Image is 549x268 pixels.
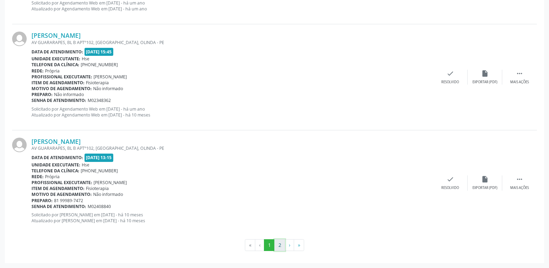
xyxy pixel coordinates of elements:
b: Unidade executante: [32,56,80,62]
img: img [12,32,27,46]
span: [PERSON_NAME] [94,74,127,80]
i: insert_drive_file [481,175,489,183]
span: Própria [45,174,60,180]
span: Não informado [54,92,84,97]
span: [PERSON_NAME] [94,180,127,185]
span: Não informado [93,191,123,197]
b: Motivo de agendamento: [32,191,92,197]
b: Preparo: [32,92,53,97]
b: Rede: [32,68,44,74]
b: Data de atendimento: [32,49,83,55]
b: Senha de atendimento: [32,204,86,209]
p: Solicitado por Agendamento Web em [DATE] - há um ano Atualizado por Agendamento Web em [DATE] - h... [32,106,433,118]
img: img [12,138,27,152]
b: Telefone da clínica: [32,62,79,68]
span: Fisioterapia [86,185,109,191]
span: [PHONE_NUMBER] [81,168,118,174]
i:  [516,175,523,183]
b: Telefone da clínica: [32,168,79,174]
span: [DATE] 15:45 [85,48,114,56]
b: Item de agendamento: [32,185,85,191]
button: Go to next page [285,239,294,251]
div: Mais ações [510,185,529,190]
b: Item de agendamento: [32,80,85,86]
i: check [446,70,454,77]
b: Data de atendimento: [32,155,83,161]
p: Solicitado por [PERSON_NAME] em [DATE] - há 10 meses Atualizado por [PERSON_NAME] em [DATE] - há ... [32,212,433,224]
b: Profissional executante: [32,180,92,185]
b: Preparo: [32,198,53,204]
div: Resolvido [441,80,459,85]
span: Hse [82,56,89,62]
i: check [446,175,454,183]
span: Hse [82,162,89,168]
span: [PHONE_NUMBER] [81,62,118,68]
b: Rede: [32,174,44,180]
button: Go to page 2 [274,239,285,251]
span: 81 99989-7472 [54,198,83,204]
b: Unidade executante: [32,162,80,168]
b: Profissional executante: [32,74,92,80]
span: Própria [45,68,60,74]
button: Go to last page [294,239,304,251]
button: Go to page 1 [264,239,275,251]
span: [DATE] 13:15 [85,154,114,162]
ul: Pagination [12,239,537,251]
a: [PERSON_NAME] [32,32,81,39]
span: Não informado [93,86,123,92]
b: Senha de atendimento: [32,97,86,103]
div: Exportar (PDF) [472,80,497,85]
div: Resolvido [441,185,459,190]
a: [PERSON_NAME] [32,138,81,145]
span: M02348362 [88,97,111,103]
i: insert_drive_file [481,70,489,77]
i:  [516,70,523,77]
b: Motivo de agendamento: [32,86,92,92]
span: M02408840 [88,204,111,209]
div: Mais ações [510,80,529,85]
div: AV GUARARAPES, BL B APTº102, [GEOGRAPHIC_DATA], OLINDA - PE [32,145,433,151]
span: Fisioterapia [86,80,109,86]
div: Exportar (PDF) [472,185,497,190]
div: AV GUARARAPES, BL B APTº102, [GEOGRAPHIC_DATA], OLINDA - PE [32,40,433,45]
